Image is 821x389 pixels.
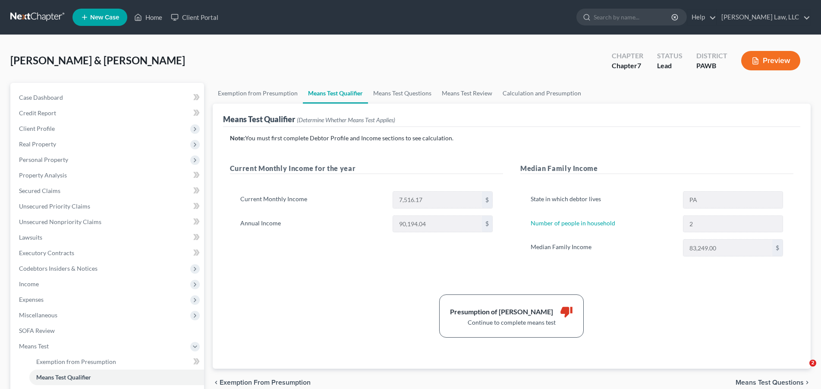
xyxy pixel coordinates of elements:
span: Client Profile [19,125,55,132]
span: Case Dashboard [19,94,63,101]
div: PAWB [696,61,727,71]
a: Unsecured Nonpriority Claims [12,214,204,230]
span: Unsecured Nonpriority Claims [19,218,101,225]
input: 0.00 [393,192,482,208]
div: District [696,51,727,61]
div: Means Test Qualifier [223,114,395,124]
a: Means Test Qualifier [29,370,204,385]
input: 0.00 [683,240,772,256]
div: Presumption of [PERSON_NAME] [450,307,553,317]
input: -- [683,216,783,232]
div: $ [772,240,783,256]
span: New Case [90,14,119,21]
a: Means Test Questions [368,83,437,104]
span: Means Test Qualifier [36,373,91,381]
span: Unsecured Priority Claims [19,202,90,210]
label: Current Monthly Income [236,191,388,209]
a: Property Analysis [12,168,204,183]
span: Executory Contracts [19,249,74,256]
div: Continue to complete means test [450,318,573,327]
span: Property Analysis [19,171,67,179]
div: Chapter [612,61,643,71]
input: Search by name... [594,9,673,25]
span: Real Property [19,140,56,148]
span: (Determine Whether Means Test Applies) [297,116,395,123]
a: Calculation and Presumption [497,83,586,104]
span: SOFA Review [19,327,55,334]
a: Number of people in household [531,219,615,227]
button: Preview [741,51,800,70]
a: [PERSON_NAME] Law, LLC [717,9,810,25]
a: Secured Claims [12,183,204,199]
h5: Median Family Income [520,163,793,174]
a: Unsecured Priority Claims [12,199,204,214]
span: Personal Property [19,156,68,163]
a: Case Dashboard [12,90,204,105]
span: Miscellaneous [19,311,57,319]
a: Exemption from Presumption [213,83,303,104]
a: Means Test Review [437,83,497,104]
label: Median Family Income [526,239,679,256]
input: State [683,192,783,208]
label: State in which debtor lives [526,191,679,209]
span: Exemption from Presumption [220,379,311,386]
span: Credit Report [19,109,56,117]
span: Exemption from Presumption [36,358,116,365]
span: Expenses [19,296,44,303]
a: Credit Report [12,105,204,121]
a: SOFA Review [12,323,204,338]
strong: Note: [230,134,245,142]
a: Lawsuits [12,230,204,245]
i: chevron_left [213,379,220,386]
h5: Current Monthly Income for the year [230,163,503,174]
div: $ [482,216,492,232]
span: 2 [809,360,816,367]
span: Income [19,280,39,288]
span: Lawsuits [19,234,42,241]
a: Help [687,9,716,25]
div: Status [657,51,683,61]
input: 0.00 [393,216,482,232]
span: Codebtors Insiders & Notices [19,265,98,272]
span: Secured Claims [19,187,60,194]
iframe: Intercom live chat [792,360,812,380]
div: Chapter [612,51,643,61]
label: Annual Income [236,215,388,233]
div: $ [482,192,492,208]
a: Client Portal [167,9,223,25]
span: [PERSON_NAME] & [PERSON_NAME] [10,54,185,66]
p: You must first complete Debtor Profile and Income sections to see calculation. [230,134,793,142]
span: Means Test Questions [736,379,804,386]
button: Means Test Questions chevron_right [736,379,811,386]
a: Executory Contracts [12,245,204,261]
a: Means Test Qualifier [303,83,368,104]
button: chevron_left Exemption from Presumption [213,379,311,386]
i: thumb_down [560,305,573,318]
a: Exemption from Presumption [29,354,204,370]
div: Lead [657,61,683,71]
i: chevron_right [804,379,811,386]
a: Home [130,9,167,25]
span: Means Test [19,342,49,350]
span: 7 [637,61,641,70]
